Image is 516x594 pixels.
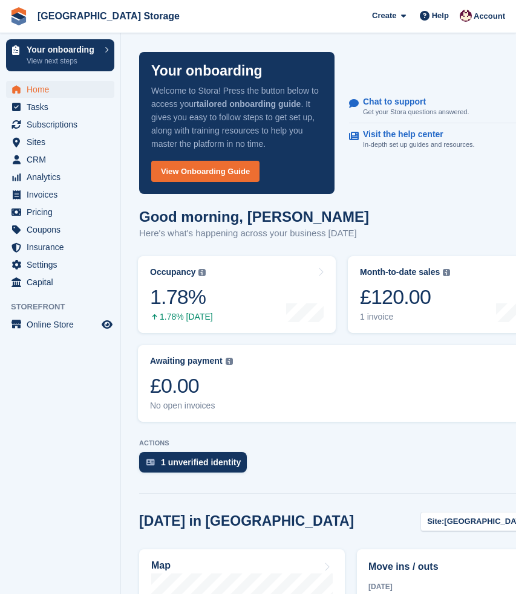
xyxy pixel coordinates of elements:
[27,151,99,168] span: CRM
[372,10,396,22] span: Create
[146,459,155,466] img: verify_identity-adf6edd0f0f0b5bbfe63781bf79b02c33cf7c696d77639b501bdc392416b5a36.svg
[33,6,185,26] a: [GEOGRAPHIC_DATA] Storage
[360,312,450,322] div: 1 invoice
[360,267,440,277] div: Month-to-date sales
[427,515,444,528] span: Site:
[363,129,465,140] p: Visit the help center
[11,301,120,313] span: Storefront
[10,7,28,25] img: stora-icon-8386f47178a22dfd0bd8f6a31ec36ba5ce8667c1dd55bd0f319d3a0aa187defe.svg
[150,267,195,277] div: Occupancy
[443,269,450,276] img: icon-info-grey-7440780725fd019a000dd9b08b2336e03edf1995a4989e88bcd33f0948082b44.svg
[6,186,114,203] a: menu
[138,256,336,333] a: Occupancy 1.78% 1.78% [DATE]
[161,457,241,467] div: 1 unverified identity
[6,169,114,186] a: menu
[139,208,369,225] h1: Good morning, [PERSON_NAME]
[151,161,260,182] a: View Onboarding Guide
[6,151,114,168] a: menu
[6,39,114,71] a: Your onboarding View next steps
[151,64,263,78] p: Your onboarding
[27,316,99,333] span: Online Store
[150,356,223,366] div: Awaiting payment
[27,81,99,98] span: Home
[6,239,114,256] a: menu
[6,204,114,221] a: menu
[197,99,301,109] strong: tailored onboarding guide
[100,317,114,332] a: Preview store
[27,186,99,203] span: Invoices
[27,98,99,115] span: Tasks
[27,274,99,291] span: Capital
[432,10,449,22] span: Help
[27,116,99,133] span: Subscriptions
[360,285,450,309] div: £120.00
[139,513,354,529] h2: [DATE] in [GEOGRAPHIC_DATA]
[151,84,322,150] p: Welcome to Stora! Press the button below to access your . It gives you easy to follow steps to ge...
[27,204,99,221] span: Pricing
[139,452,253,479] a: 1 unverified identity
[27,239,99,256] span: Insurance
[27,45,99,54] p: Your onboarding
[150,401,233,411] div: No open invoices
[27,134,99,150] span: Sites
[139,227,369,241] p: Here's what's happening across your business [DATE]
[363,97,459,107] p: Chat to support
[474,10,505,22] span: Account
[363,140,475,150] p: In-depth set up guides and resources.
[6,81,114,98] a: menu
[363,107,469,117] p: Get your Stora questions answered.
[27,221,99,238] span: Coupons
[226,358,233,365] img: icon-info-grey-7440780725fd019a000dd9b08b2336e03edf1995a4989e88bcd33f0948082b44.svg
[150,312,213,322] div: 1.78% [DATE]
[6,256,114,273] a: menu
[6,221,114,238] a: menu
[27,256,99,273] span: Settings
[198,269,206,276] img: icon-info-grey-7440780725fd019a000dd9b08b2336e03edf1995a4989e88bcd33f0948082b44.svg
[6,116,114,133] a: menu
[27,56,99,66] p: View next steps
[150,285,213,309] div: 1.78%
[460,10,472,22] img: Andrew Lacey
[151,560,171,571] h2: Map
[6,316,114,333] a: menu
[150,373,233,398] div: £0.00
[27,169,99,186] span: Analytics
[6,134,114,150] a: menu
[6,98,114,115] a: menu
[6,274,114,291] a: menu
